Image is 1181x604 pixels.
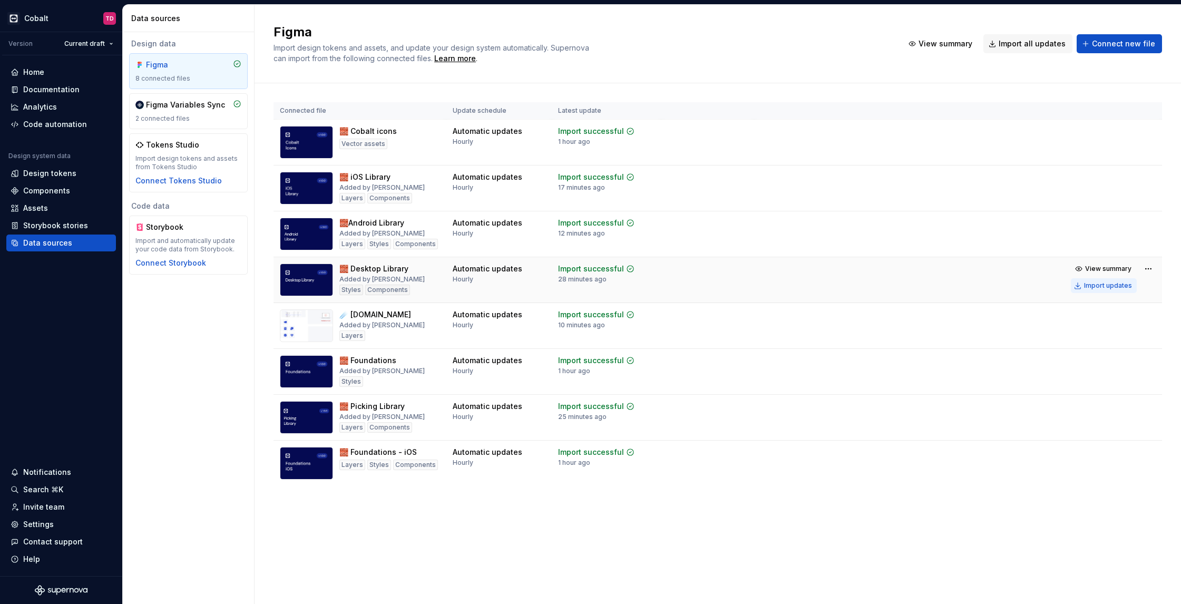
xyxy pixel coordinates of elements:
[453,447,522,457] div: Automatic updates
[1077,34,1162,53] button: Connect new file
[339,285,363,295] div: Styles
[339,355,396,366] div: 🧱 Foundations
[453,126,522,137] div: Automatic updates
[146,222,197,232] div: Storybook
[367,460,391,470] div: Styles
[558,447,624,457] div: Import successful
[23,519,54,530] div: Settings
[339,401,405,412] div: 🧱 Picking Library
[6,200,116,217] a: Assets
[23,119,87,130] div: Code automation
[453,229,473,238] div: Hourly
[129,133,248,192] a: Tokens StudioImport design tokens and assets from Tokens StudioConnect Tokens Studio
[339,422,365,433] div: Layers
[35,585,87,596] svg: Supernova Logo
[23,102,57,112] div: Analytics
[6,481,116,498] button: Search ⌘K
[23,467,71,478] div: Notifications
[453,172,522,182] div: Automatic updates
[129,38,248,49] div: Design data
[146,60,197,70] div: Figma
[135,154,241,171] div: Import design tokens and assets from Tokens Studio
[453,321,473,329] div: Hourly
[558,355,624,366] div: Import successful
[339,330,365,341] div: Layers
[6,64,116,81] a: Home
[1084,281,1132,290] div: Import updates
[558,275,607,284] div: 28 minutes ago
[433,55,477,63] span: .
[129,201,248,211] div: Code data
[6,551,116,568] button: Help
[453,367,473,375] div: Hourly
[393,239,438,249] div: Components
[23,554,40,564] div: Help
[339,239,365,249] div: Layers
[446,102,552,120] th: Update schedule
[23,186,70,196] div: Components
[129,93,248,129] a: Figma Variables Sync2 connected files
[274,43,591,63] span: Import design tokens and assets, and update your design system automatically. Supernova can impor...
[453,413,473,421] div: Hourly
[135,237,241,254] div: Import and automatically update your code data from Storybook.
[23,537,83,547] div: Contact support
[1071,261,1137,276] button: View summary
[453,309,522,320] div: Automatic updates
[23,502,64,512] div: Invite team
[146,140,199,150] div: Tokens Studio
[6,81,116,98] a: Documentation
[999,38,1066,49] span: Import all updates
[135,258,206,268] button: Connect Storybook
[339,193,365,203] div: Layers
[983,34,1072,53] button: Import all updates
[558,138,590,146] div: 1 hour ago
[6,499,116,515] a: Invite team
[339,321,425,329] div: Added by [PERSON_NAME]
[453,401,522,412] div: Automatic updates
[339,172,391,182] div: 🧱 iOS Library
[367,239,391,249] div: Styles
[8,40,33,48] div: Version
[558,413,607,421] div: 25 minutes ago
[339,218,404,228] div: 🧱Android Library
[339,460,365,470] div: Layers
[365,285,410,295] div: Components
[339,183,425,192] div: Added by [PERSON_NAME]
[6,516,116,533] a: Settings
[274,24,891,41] h2: Figma
[135,74,241,83] div: 8 connected files
[339,126,397,137] div: 🧱 Cobalt icons
[453,275,473,284] div: Hourly
[558,126,624,137] div: Import successful
[64,40,105,48] span: Current draft
[6,464,116,481] button: Notifications
[919,38,972,49] span: View summary
[6,533,116,550] button: Contact support
[367,193,412,203] div: Components
[2,7,120,30] button: CobaltTD
[6,217,116,234] a: Storybook stories
[558,183,605,192] div: 17 minutes ago
[903,34,979,53] button: View summary
[1085,265,1131,273] span: View summary
[434,53,476,64] div: Learn more
[146,100,225,110] div: Figma Variables Sync
[23,203,48,213] div: Assets
[558,367,590,375] div: 1 hour ago
[6,99,116,115] a: Analytics
[60,36,118,51] button: Current draft
[135,176,222,186] button: Connect Tokens Studio
[23,220,88,231] div: Storybook stories
[129,216,248,275] a: StorybookImport and automatically update your code data from Storybook.Connect Storybook
[339,275,425,284] div: Added by [PERSON_NAME]
[129,53,248,89] a: Figma8 connected files
[339,139,387,149] div: Vector assets
[6,235,116,251] a: Data sources
[393,460,438,470] div: Components
[339,413,425,421] div: Added by [PERSON_NAME]
[274,102,446,120] th: Connected file
[453,138,473,146] div: Hourly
